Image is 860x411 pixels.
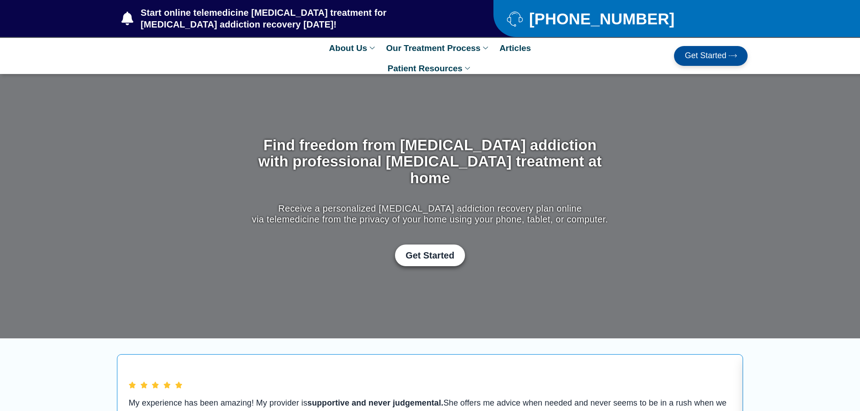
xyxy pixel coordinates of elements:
[325,38,381,58] a: About Us
[395,245,465,266] a: Get Started
[121,7,457,30] a: Start online telemedicine [MEDICAL_DATA] treatment for [MEDICAL_DATA] addiction recovery [DATE]!
[139,7,458,30] span: Start online telemedicine [MEDICAL_DATA] treatment for [MEDICAL_DATA] addiction recovery [DATE]!
[406,250,455,261] span: Get Started
[527,13,674,24] span: [PHONE_NUMBER]
[250,137,610,186] h1: Find freedom from [MEDICAL_DATA] addiction with professional [MEDICAL_DATA] treatment at home
[381,38,495,58] a: Our Treatment Process
[250,203,610,225] p: Receive a personalized [MEDICAL_DATA] addiction recovery plan online via telemedicine from the pr...
[383,58,477,79] a: Patient Resources
[250,245,610,266] div: Get Started with Suboxone Treatment by filling-out this new patient packet form
[507,11,725,27] a: [PHONE_NUMBER]
[685,51,726,60] span: Get Started
[495,38,535,58] a: Articles
[674,46,748,66] a: Get Started
[307,398,443,407] b: supportive and never judgemental.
